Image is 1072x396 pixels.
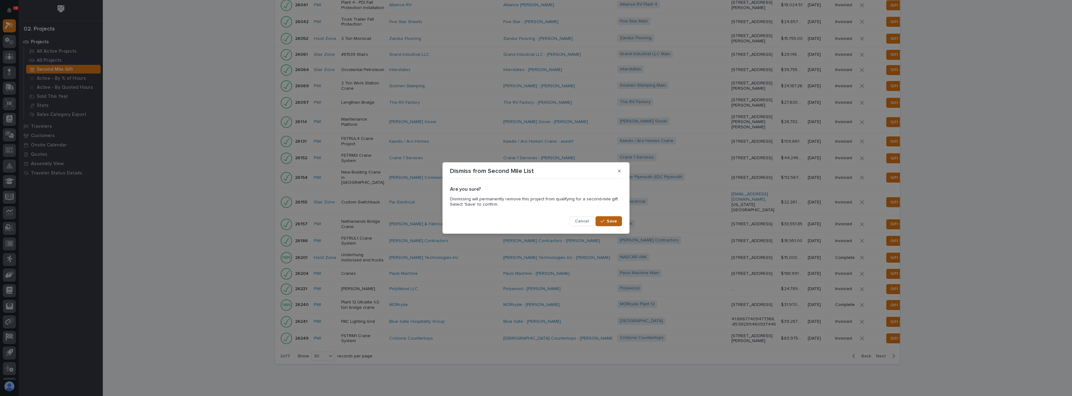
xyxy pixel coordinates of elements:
p: Dismissing will permanently remove this project from qualifying for a second-mile gift. Select 'S... [450,197,622,207]
span: Cancel [575,218,589,224]
p: Dismiss from Second Mile List [450,167,534,175]
span: Save [607,218,617,224]
h2: Are you sure? [450,186,622,192]
button: Save [596,216,622,226]
button: Cancel [570,216,594,226]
